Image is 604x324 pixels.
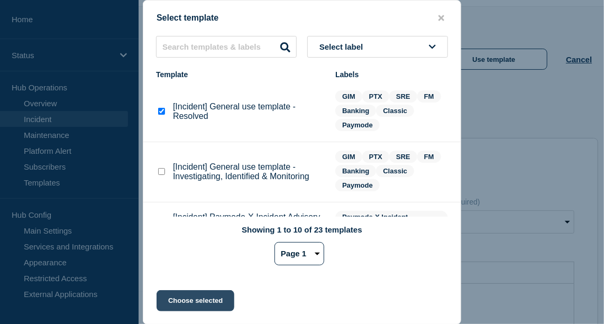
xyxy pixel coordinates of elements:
[335,179,380,191] span: Paymode
[335,211,448,231] span: Paymode-X Incident Templates
[158,108,165,115] input: [Incident] General use template - Resolved checkbox
[417,151,441,163] span: FM
[389,90,417,103] span: SRE
[389,151,417,163] span: SRE
[173,212,325,232] p: [Incident] Paymode-X Incident Advisory - Resolved - Summary
[143,13,461,23] div: Select template
[173,162,325,181] p: [Incident] General use template - Investigating, Identified & Monitoring
[158,168,165,175] input: [Incident] General use template - Investigating, Identified & Monitoring checkbox
[435,13,447,23] button: close button
[319,42,368,51] span: Select label
[376,165,414,177] span: Classic
[362,90,389,103] span: PTX
[173,102,325,121] p: [Incident] General use template - Resolved
[335,105,376,117] span: Banking
[335,90,362,103] span: GIM
[335,165,376,177] span: Banking
[335,151,362,163] span: GIM
[242,225,362,234] p: Showing 1 to 10 of 23 templates
[157,290,234,311] button: Choose selected
[335,119,380,131] span: Paymode
[156,70,325,79] div: Template
[362,151,389,163] span: PTX
[417,90,441,103] span: FM
[335,70,448,79] div: Labels
[156,36,297,58] input: Search templates & labels
[307,36,448,58] button: Select label
[376,105,414,117] span: Classic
